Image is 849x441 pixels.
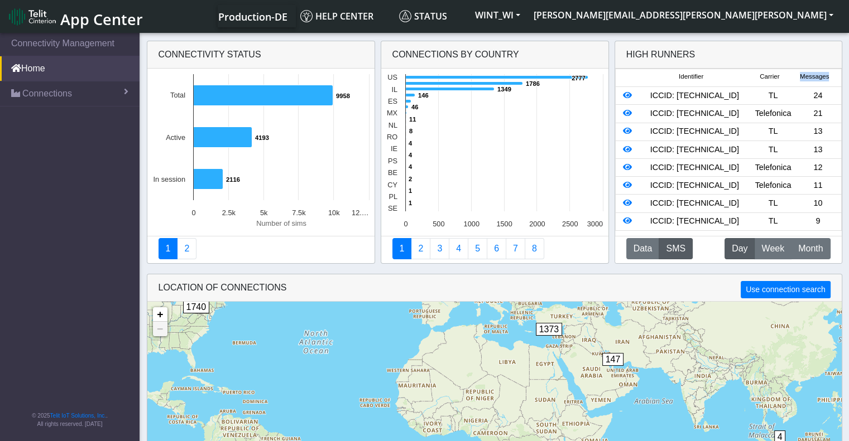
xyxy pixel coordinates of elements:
text: 0 [404,220,407,228]
text: 146 [418,92,429,99]
div: ICCID: [TECHNICAL_ID] [639,144,751,156]
span: 147 [602,353,624,366]
div: 9 [795,215,840,227]
text: PL [388,192,397,201]
span: Day [732,242,747,255]
text: In session [153,175,185,183]
div: Connections By Country [381,41,608,69]
span: 1740 [183,301,210,313]
a: Telit IoT Solutions, Inc. [50,413,106,419]
a: Not Connected for 30 days [525,238,544,259]
text: 1786 [526,80,540,87]
a: Connectivity status [159,238,178,259]
text: 3000 [587,220,602,228]
div: Telefonica [751,162,795,174]
div: 11 [795,180,840,192]
text: 8 [409,128,412,134]
div: ICCID: [TECHNICAL_ID] [639,108,751,120]
span: Help center [300,10,373,22]
text: 2000 [529,220,545,228]
div: TL [751,197,795,210]
button: Use connection search [741,281,830,298]
a: Connections By Carrier [449,238,468,259]
div: ICCID: [TECHNICAL_ID] [639,215,751,227]
text: MX [386,109,397,117]
text: RO [386,133,397,141]
div: Telefonica [751,180,795,192]
a: Usage by Carrier [468,238,487,259]
text: 9958 [336,93,350,99]
div: High Runners [626,48,695,61]
div: ICCID: [TECHNICAL_ID] [639,180,751,192]
span: Connections [22,87,72,100]
span: Carrier [760,72,779,81]
text: 2500 [562,220,577,228]
text: 7.5k [292,209,306,217]
span: Identifier [679,72,703,81]
button: Data [626,238,660,259]
text: 2.5k [222,209,236,217]
div: 13 [795,144,840,156]
text: 1 [409,187,412,194]
div: TL [751,125,795,138]
a: Zero Session [506,238,525,259]
div: ICCID: [TECHNICAL_ID] [639,125,751,138]
text: CY [387,181,397,189]
a: App Center [9,4,141,28]
text: Total [170,91,185,99]
a: Carrier [411,238,430,259]
button: SMS [659,238,693,259]
text: 1349 [497,86,511,93]
text: 0 [191,209,195,217]
text: SE [387,204,397,212]
text: 2116 [226,176,240,183]
span: Status [399,10,447,22]
div: LOCATION OF CONNECTIONS [147,274,842,302]
div: 24 [795,90,840,102]
div: ICCID: [TECHNICAL_ID] [639,90,751,102]
button: Month [791,238,830,259]
text: 10k [328,209,339,217]
button: [PERSON_NAME][EMAIL_ADDRESS][PERSON_NAME][PERSON_NAME] [527,5,840,25]
text: 2777 [572,75,586,81]
text: 5k [260,209,267,217]
div: Connectivity status [147,41,375,69]
div: 10 [795,197,840,210]
span: Messages [800,72,829,81]
text: 1500 [496,220,512,228]
img: logo-telit-cinterion-gw-new.png [9,8,56,26]
span: Production-DE [218,10,287,23]
text: 4 [409,152,412,158]
text: 1000 [463,220,479,228]
span: Month [798,242,823,255]
div: ICCID: [TECHNICAL_ID] [639,162,751,174]
span: Week [761,242,784,255]
text: IL [391,85,397,94]
a: Your current platform instance [218,5,287,27]
text: ES [387,97,397,105]
div: TL [751,144,795,156]
a: Deployment status [177,238,196,259]
div: 21 [795,108,840,120]
button: Week [754,238,792,259]
a: Help center [296,5,395,27]
text: 2 [409,176,412,182]
button: Day [725,238,755,259]
text: Active [166,133,185,142]
a: Status [395,5,468,27]
text: Number of sims [256,219,306,227]
text: 4193 [255,134,269,141]
div: 12 [795,162,840,174]
text: 500 [433,220,444,228]
text: PS [387,157,397,165]
text: 12.… [352,209,369,217]
span: App Center [60,9,143,30]
nav: Summary paging [159,238,363,259]
div: ICCID: [TECHNICAL_ID] [639,197,751,210]
img: knowledge.svg [300,10,313,22]
text: 4 [409,140,412,147]
div: Telefonica [751,108,795,120]
img: status.svg [399,10,411,22]
a: Connections By Country [392,238,412,259]
text: IE [390,144,397,153]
